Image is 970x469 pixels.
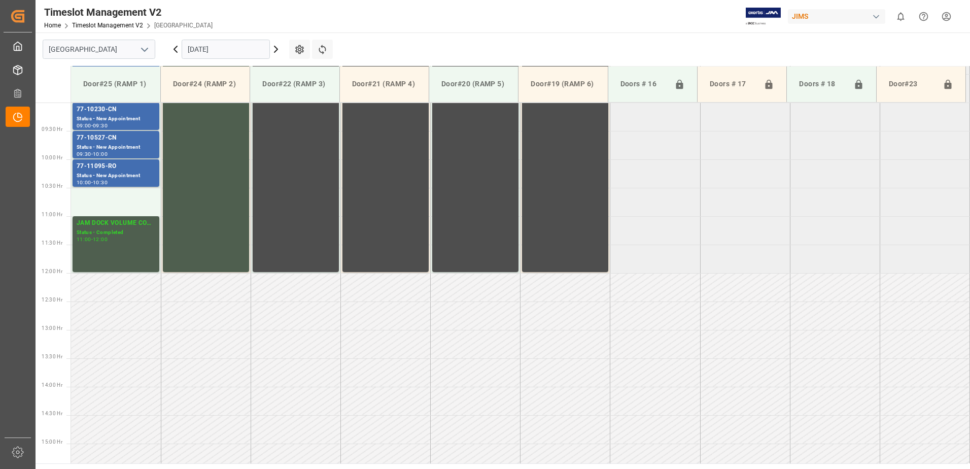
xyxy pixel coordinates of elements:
div: - [91,152,93,156]
div: Status - New Appointment [77,172,155,180]
div: 09:30 [93,123,108,128]
div: Door#21 (RAMP 4) [348,75,421,93]
div: Status - New Appointment [77,143,155,152]
span: 13:00 Hr [42,325,62,331]
a: Home [44,22,61,29]
div: Status - Completed [77,228,155,237]
div: JAM DOCK VOLUME CONTROL [77,218,155,228]
div: - [91,123,93,128]
div: 09:30 [77,152,91,156]
span: 12:30 Hr [42,297,62,303]
span: 13:30 Hr [42,354,62,359]
div: 10:00 [77,180,91,185]
div: 77-10230-CN [77,105,155,115]
div: Door#25 (RAMP 1) [79,75,152,93]
div: Door#20 (RAMP 5) [437,75,510,93]
span: 11:00 Hr [42,212,62,217]
span: 10:00 Hr [42,155,62,160]
span: 14:00 Hr [42,382,62,388]
div: 10:30 [93,180,108,185]
div: 12:00 [93,237,108,242]
span: 15:00 Hr [42,439,62,445]
div: Doors # 17 [706,75,759,94]
span: 11:30 Hr [42,240,62,246]
div: - [91,237,93,242]
div: Status - New Appointment [77,115,155,123]
span: 09:30 Hr [42,126,62,132]
div: 09:00 [77,123,91,128]
div: Door#23 [885,75,939,94]
input: Type to search/select [43,40,155,59]
button: JIMS [788,7,889,26]
span: 12:00 Hr [42,269,62,274]
div: Door#24 (RAMP 2) [169,75,241,93]
div: - [91,180,93,185]
div: 77-10527-CN [77,133,155,143]
div: 11:00 [77,237,91,242]
button: Help Center [912,5,935,28]
input: DD.MM.YYYY [182,40,270,59]
div: Door#19 (RAMP 6) [527,75,599,93]
img: Exertis%20JAM%20-%20Email%20Logo.jpg_1722504956.jpg [746,8,781,25]
span: 10:30 Hr [42,183,62,189]
div: Doors # 18 [795,75,849,94]
div: Door#22 (RAMP 3) [258,75,331,93]
div: 77-11095-RO [77,161,155,172]
button: open menu [136,42,152,57]
div: Doors # 16 [616,75,670,94]
div: JIMS [788,9,885,24]
button: show 0 new notifications [889,5,912,28]
a: Timeslot Management V2 [72,22,143,29]
div: 10:00 [93,152,108,156]
div: Timeslot Management V2 [44,5,213,20]
span: 14:30 Hr [42,411,62,416]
